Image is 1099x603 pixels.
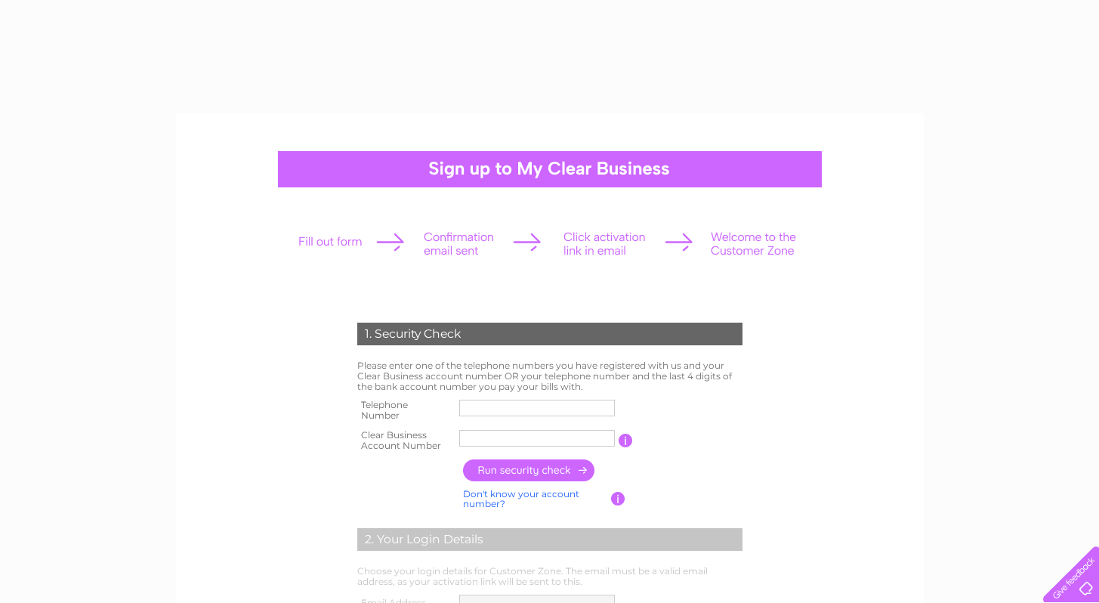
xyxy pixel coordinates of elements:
input: Information [619,434,633,447]
div: 1. Security Check [357,323,742,345]
td: Choose your login details for Customer Zone. The email must be a valid email address, as your act... [353,562,746,591]
a: Don't know your account number? [463,488,579,510]
td: Please enter one of the telephone numbers you have registered with us and your Clear Business acc... [353,357,746,395]
div: 2. Your Login Details [357,528,742,551]
input: Information [611,492,625,506]
th: Clear Business Account Number [353,425,456,456]
th: Telephone Number [353,395,456,425]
